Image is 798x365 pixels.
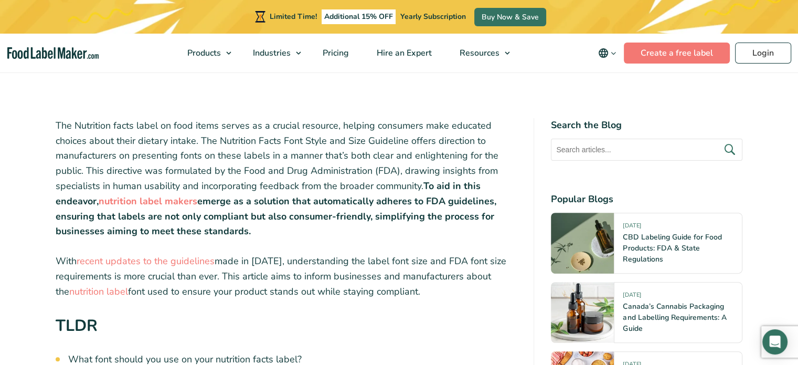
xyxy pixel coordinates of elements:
a: Hire an Expert [363,34,443,72]
span: Resources [456,47,501,59]
span: Hire an Expert [374,47,433,59]
a: CBD Labeling Guide for Food Products: FDA & State Regulations [623,232,721,264]
span: [DATE] [623,291,641,303]
span: Pricing [320,47,350,59]
p: With made in [DATE], understanding the label font size and FDA font size requirements is more cru... [56,254,517,299]
h4: Search the Blog [551,118,742,132]
strong: TLDR [56,315,98,337]
div: Open Intercom Messenger [762,329,788,354]
a: recent updates to the guidelines [77,255,215,267]
a: Buy Now & Save [474,8,546,26]
span: Industries [250,47,292,59]
span: [DATE] [623,222,641,234]
input: Search articles... [551,139,742,161]
a: Products [174,34,237,72]
a: nutrition label makers [99,195,197,207]
a: Login [735,43,791,64]
h4: Popular Blogs [551,192,742,206]
a: Canada’s Cannabis Packaging and Labelling Requirements: A Guide [623,301,726,333]
strong: emerge as a solution that automatically adheres to FDA guidelines, ensuring that labels are not o... [56,195,496,238]
a: Industries [239,34,306,72]
strong: To aid in this endeavor, [56,180,481,207]
a: Resources [446,34,515,72]
span: Yearly Subscription [400,12,466,22]
span: Limited Time! [270,12,317,22]
span: Products [184,47,222,59]
span: Additional 15% OFF [322,9,396,24]
a: Create a free label [624,43,730,64]
a: nutrition label [69,285,128,298]
a: Pricing [309,34,360,72]
p: The Nutrition facts label on food items serves as a crucial resource, helping consumers make educ... [56,118,517,239]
